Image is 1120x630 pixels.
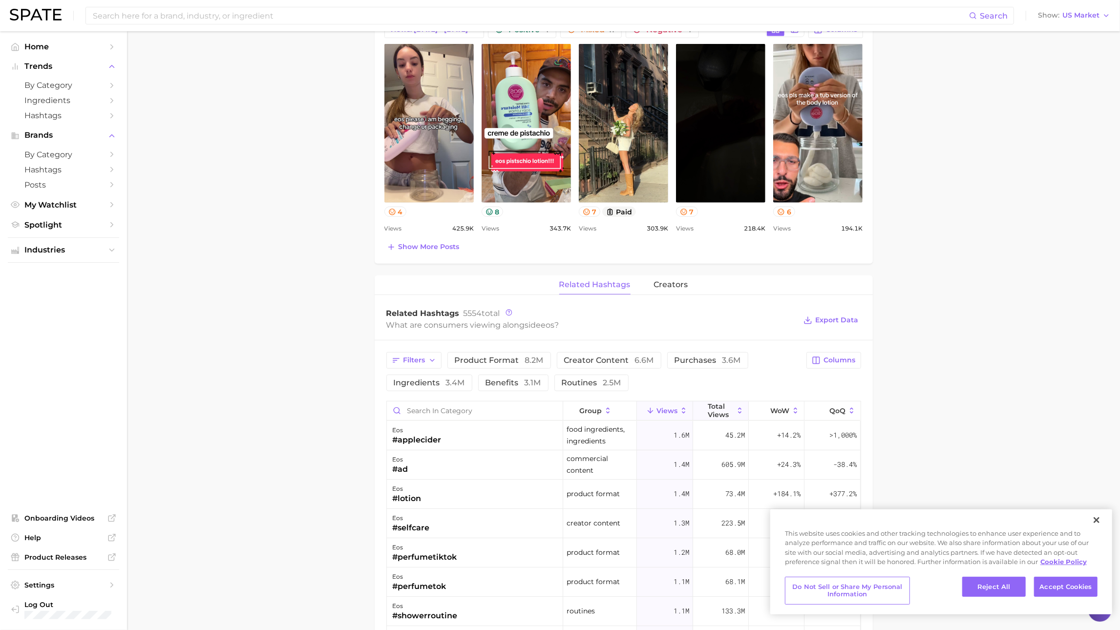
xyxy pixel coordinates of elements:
[525,356,544,365] span: 8.2m
[393,424,442,436] div: eos
[384,240,462,254] button: Show more posts
[8,197,119,212] a: My Watchlist
[8,78,119,93] a: by Category
[393,581,446,592] div: #perfumetok
[386,352,442,369] button: Filters
[482,207,504,217] button: 8
[24,150,103,159] span: by Category
[654,280,688,289] span: creators
[564,357,654,364] span: creator content
[8,147,119,162] a: by Category
[399,243,460,251] span: Show more posts
[24,62,103,71] span: Trends
[773,223,791,234] span: Views
[980,11,1008,21] span: Search
[647,223,668,234] span: 303.9k
[770,529,1112,572] div: This website uses cookies and other tracking technologies to enhance user experience and to analy...
[8,243,119,257] button: Industries
[525,378,541,387] span: 3.1m
[567,488,620,500] span: product format
[563,401,637,420] button: group
[773,488,801,500] span: +184.1%
[393,571,446,583] div: eos
[674,459,689,470] span: 1.4m
[394,379,465,387] span: ingredients
[393,551,457,563] div: #perfumetiktok
[725,488,745,500] span: 73.4m
[393,434,442,446] div: #applecider
[8,108,119,123] a: Hashtags
[567,605,595,617] span: routines
[567,453,634,476] span: commercial content
[393,542,457,553] div: eos
[770,509,1112,614] div: Privacy
[693,401,749,420] button: Total Views
[824,356,856,364] span: Columns
[24,165,103,174] span: Hashtags
[829,407,845,415] span: QoQ
[674,605,689,617] span: 1.1m
[393,610,458,622] div: #showerroutine
[508,26,549,34] span: Positive
[24,220,103,230] span: Spotlight
[1038,13,1059,18] span: Show
[452,223,474,234] span: 425.9k
[804,401,860,420] button: QoQ
[567,576,620,588] span: product format
[24,180,103,189] span: Posts
[24,533,103,542] span: Help
[562,379,621,387] span: routines
[674,429,689,441] span: 1.6m
[962,577,1026,597] button: Reject All
[8,217,119,232] a: Spotlight
[393,493,422,504] div: #lotion
[646,26,692,34] span: Negative
[387,450,861,480] button: eos#adcommercial content1.4m605.9m+24.3%-38.4%
[675,357,741,364] span: purchases
[393,522,430,534] div: #selfcare
[24,81,103,90] span: by Category
[773,207,795,217] button: 6
[455,357,544,364] span: product format
[579,207,601,217] button: 7
[24,200,103,210] span: My Watchlist
[403,356,425,364] span: Filters
[8,177,119,192] a: Posts
[785,577,910,605] button: Do Not Sell or Share My Personal Information, Opens the preference center dialog
[722,356,741,365] span: 3.6m
[393,454,408,465] div: eos
[393,483,422,495] div: eos
[602,207,636,217] button: paid
[387,480,861,509] button: eos#lotionproduct format1.4m73.4m+184.1%+377.2%
[393,463,408,475] div: #ad
[393,512,430,524] div: eos
[541,320,555,330] span: eos
[384,207,407,217] button: 4
[10,9,62,21] img: SPATE
[8,59,119,74] button: Trends
[816,316,859,324] span: Export Data
[749,401,804,420] button: WoW
[386,318,797,332] div: What are consumers viewing alongside ?
[8,93,119,108] a: Ingredients
[777,429,801,441] span: +14.2%
[24,246,103,254] span: Industries
[384,223,402,234] span: Views
[24,42,103,51] span: Home
[386,309,460,318] span: Related Hashtags
[387,538,861,567] button: eos#perfumetiktokproduct format1.2m68.0m+7.2%+171.2%
[8,597,119,622] a: Log out. Currently logged in with e-mail cfuentes@onscent.com.
[24,111,103,120] span: Hashtags
[8,530,119,545] a: Help
[24,96,103,105] span: Ingredients
[464,309,482,318] span: 5554
[777,459,801,470] span: +24.3%
[1034,577,1098,597] button: Accept Cookies
[579,407,602,415] span: group
[387,421,861,450] button: eos#appleciderfood ingredients, ingredients1.6m45.2m+14.2%>1,000%
[464,309,500,318] span: total
[559,280,631,289] span: related hashtags
[637,401,693,420] button: Views
[387,597,861,626] button: eos#showerroutineroutines1.1m133.3m+27.9%-8.4%
[387,401,563,420] input: Search in category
